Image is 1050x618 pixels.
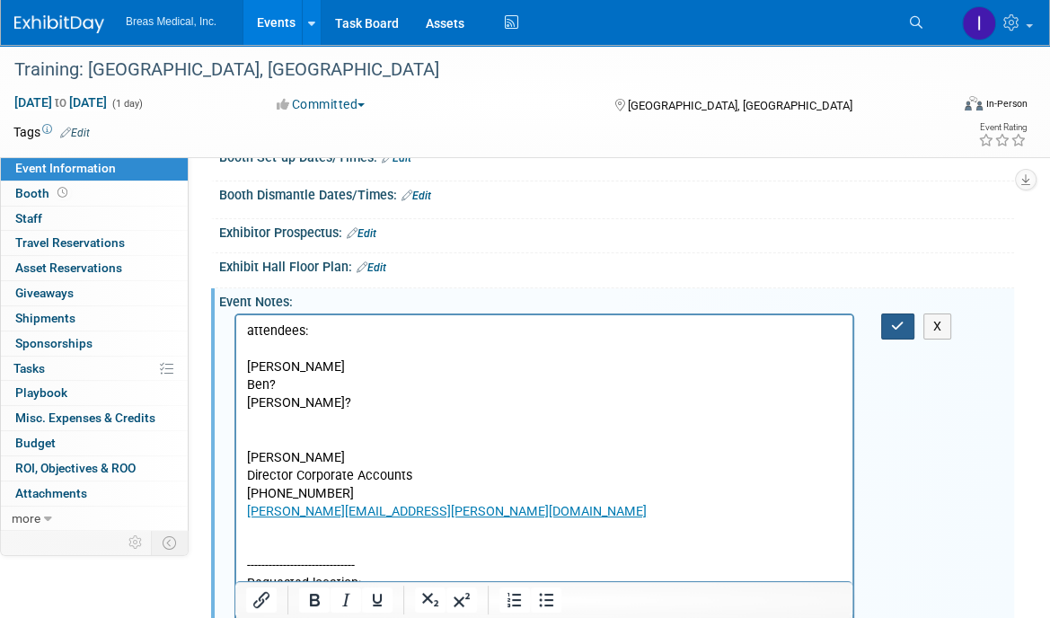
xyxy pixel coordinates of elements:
span: Booth not reserved yet [54,186,71,199]
span: Breas Medical, Inc. [126,15,216,28]
a: Edit [347,227,376,240]
span: Attachments [15,486,87,500]
span: Booth [15,186,71,200]
img: Format-Inperson.png [965,96,983,110]
span: Budget [15,436,56,450]
a: Travel Reservations [1,231,188,255]
button: Bold [299,587,330,613]
a: Edit [382,152,411,164]
a: Attachments [1,481,188,506]
a: Budget [1,431,188,455]
a: Playbook [1,381,188,405]
button: Numbered list [499,587,530,613]
span: (1 day) [110,98,143,110]
span: Travel Reservations [15,235,125,250]
span: Asset Reservations [15,260,122,275]
span: Misc. Expenses & Credits [15,411,155,425]
div: Exhibitor Prospectus: [219,219,1014,243]
div: Event Format [869,93,1028,120]
span: [GEOGRAPHIC_DATA], [GEOGRAPHIC_DATA] [628,99,852,112]
a: Asset Reservations [1,256,188,280]
a: more [1,507,188,531]
span: to [52,95,69,110]
div: Training: [GEOGRAPHIC_DATA], [GEOGRAPHIC_DATA] [8,54,929,86]
div: Event Rating [978,123,1027,132]
div: Exhibit Hall Floor Plan: [219,253,1014,277]
span: Staff [15,211,42,225]
span: Giveaways [15,286,74,300]
button: X [923,313,952,340]
span: Sponsorships [15,336,93,350]
a: The Westin Austin at The Domain (Official Site) - [GEOGRAPHIC_DATA] [11,350,416,366]
td: Personalize Event Tab Strip [120,531,152,554]
div: Event Notes: [219,288,1014,311]
button: Superscript [446,587,477,613]
span: Shipments [15,311,75,325]
img: ExhibitDay [14,15,104,33]
span: more [12,511,40,525]
a: Staff [1,207,188,231]
span: Tasks [13,361,45,375]
img: Inga Dolezar [962,6,996,40]
a: Edit [401,190,431,202]
a: Misc. Expenses & Credits [1,406,188,430]
span: ROI, Objectives & ROO [15,461,136,475]
span: [DATE] [DATE] [13,94,108,110]
span: Event Information [15,161,116,175]
a: Edit [357,261,386,274]
td: Toggle Event Tabs [152,531,189,554]
div: In-Person [985,97,1028,110]
td: Tags [13,123,90,141]
span: Playbook [15,385,67,400]
button: Underline [362,587,393,613]
button: Italic [331,587,361,613]
a: Shipments [1,306,188,331]
a: Tasks [1,357,188,381]
a: Booth [1,181,188,206]
button: Subscript [415,587,446,613]
a: ROI, Objectives & ROO [1,456,188,481]
div: Booth Dismantle Dates/Times: [219,181,1014,205]
a: [PERSON_NAME][EMAIL_ADDRESS][PERSON_NAME][DOMAIN_NAME] [18,531,418,546]
button: Bullet list [531,587,561,613]
button: Committed [270,95,372,113]
a: Giveaways [1,281,188,305]
button: Insert/edit link [246,587,277,613]
a: Edit [60,127,90,139]
a: Event Information [1,156,188,181]
a: [PERSON_NAME][EMAIL_ADDRESS][PERSON_NAME][DOMAIN_NAME] [11,189,410,204]
a: Sponsorships [1,331,188,356]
